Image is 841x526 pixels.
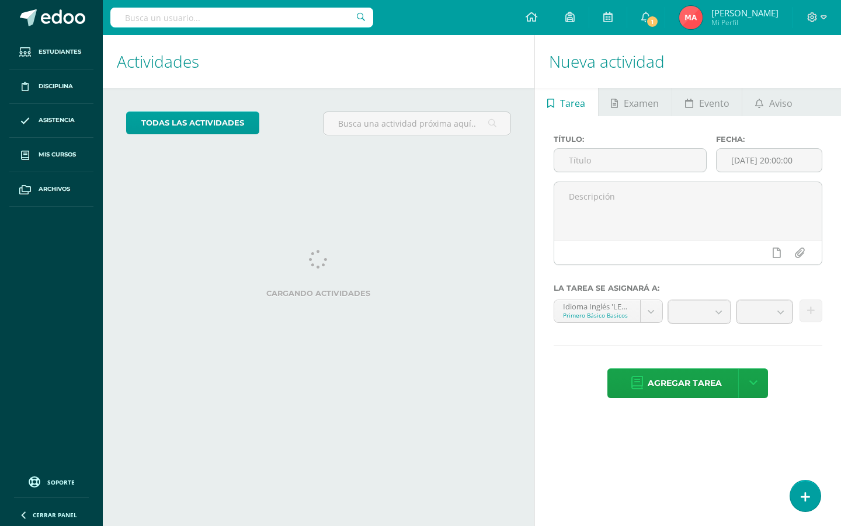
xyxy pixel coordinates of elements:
[554,135,707,144] label: Título:
[549,35,827,88] h1: Nueva actividad
[39,47,81,57] span: Estudiantes
[39,82,73,91] span: Disciplina
[648,369,722,398] span: Agregar tarea
[39,184,70,194] span: Archivos
[560,89,585,117] span: Tarea
[324,112,510,135] input: Busca una actividad próxima aquí...
[711,7,779,19] span: [PERSON_NAME]
[672,88,742,116] a: Evento
[33,511,77,519] span: Cerrar panel
[742,88,805,116] a: Aviso
[47,478,75,486] span: Soporte
[535,88,598,116] a: Tarea
[117,35,520,88] h1: Actividades
[699,89,729,117] span: Evento
[9,138,93,172] a: Mis cursos
[624,89,659,117] span: Examen
[646,15,659,28] span: 1
[554,149,706,172] input: Título
[599,88,672,116] a: Examen
[679,6,703,29] img: 12ecad56ef4e52117aff8f81ddb9cf7f.png
[9,104,93,138] a: Asistencia
[9,172,93,207] a: Archivos
[110,8,373,27] input: Busca un usuario...
[9,35,93,69] a: Estudiantes
[769,89,793,117] span: Aviso
[711,18,779,27] span: Mi Perfil
[126,112,259,134] a: todas las Actividades
[39,116,75,125] span: Asistencia
[39,150,76,159] span: Mis cursos
[563,311,631,319] div: Primero Básico Basicos
[126,289,511,298] label: Cargando actividades
[716,135,822,144] label: Fecha:
[14,473,89,489] a: Soporte
[563,300,631,311] div: Idioma Inglés 'LEVEL 3'
[554,300,662,322] a: Idioma Inglés 'LEVEL 3'Primero Básico Basicos
[554,284,822,292] label: La tarea se asignará a:
[9,69,93,104] a: Disciplina
[717,149,822,172] input: Fecha de entrega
